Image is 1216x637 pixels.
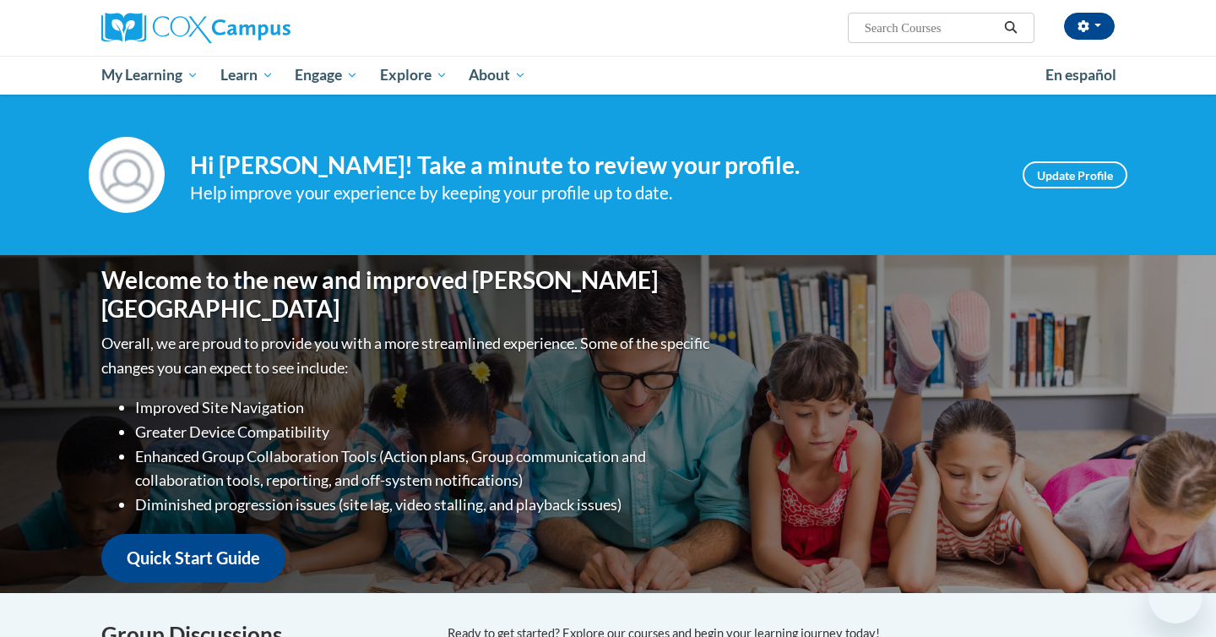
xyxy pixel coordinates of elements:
span: Explore [380,65,448,85]
a: Explore [369,56,459,95]
li: Enhanced Group Collaboration Tools (Action plans, Group communication and collaboration tools, re... [135,444,714,493]
a: Learn [209,56,285,95]
button: Search [998,18,1023,38]
p: Overall, we are proud to provide you with a more streamlined experience. Some of the specific cha... [101,331,714,380]
div: Main menu [76,56,1140,95]
h1: Welcome to the new and improved [PERSON_NAME][GEOGRAPHIC_DATA] [101,266,714,323]
span: Learn [220,65,274,85]
span: My Learning [101,65,198,85]
span: En español [1045,66,1116,84]
a: En español [1034,57,1127,93]
a: About [459,56,538,95]
li: Diminished progression issues (site lag, video stalling, and playback issues) [135,493,714,517]
img: Cox Campus [101,13,290,43]
a: Update Profile [1023,161,1127,188]
span: About [469,65,526,85]
iframe: Button to launch messaging window [1148,569,1202,623]
input: Search Courses [863,18,998,38]
a: Quick Start Guide [101,534,285,582]
img: Profile Image [89,137,165,213]
div: Help improve your experience by keeping your profile up to date. [190,179,997,207]
a: Engage [284,56,369,95]
a: Cox Campus [101,13,422,43]
li: Improved Site Navigation [135,395,714,420]
a: My Learning [90,56,209,95]
li: Greater Device Compatibility [135,420,714,444]
span: Engage [295,65,358,85]
button: Account Settings [1064,13,1115,40]
h4: Hi [PERSON_NAME]! Take a minute to review your profile. [190,151,997,180]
